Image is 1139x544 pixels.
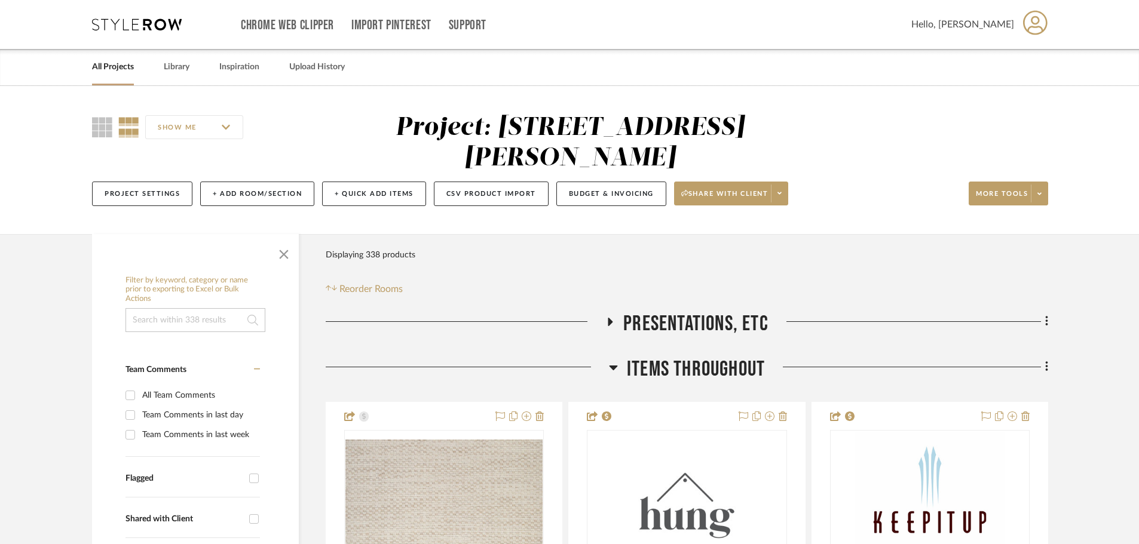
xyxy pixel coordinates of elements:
[92,182,192,206] button: Project Settings
[326,282,403,296] button: Reorder Rooms
[681,189,768,207] span: Share with client
[125,474,243,484] div: Flagged
[164,59,189,75] a: Library
[142,386,257,405] div: All Team Comments
[969,182,1048,205] button: More tools
[142,425,257,444] div: Team Comments in last week
[272,240,296,264] button: Close
[92,59,134,75] a: All Projects
[623,311,768,337] span: Presentations, ETC
[976,189,1028,207] span: More tools
[219,59,259,75] a: Inspiration
[434,182,549,206] button: CSV Product Import
[125,365,186,374] span: Team Comments
[627,356,765,382] span: Items Throughout
[339,282,403,296] span: Reorder Rooms
[125,514,243,524] div: Shared with Client
[200,182,314,206] button: + Add Room/Section
[125,276,265,304] h6: Filter by keyword, category or name prior to exporting to Excel or Bulk Actions
[322,182,426,206] button: + Quick Add Items
[125,308,265,332] input: Search within 338 results
[351,20,431,30] a: Import Pinterest
[449,20,486,30] a: Support
[674,182,789,205] button: Share with client
[556,182,666,206] button: Budget & Invoicing
[911,17,1014,32] span: Hello, [PERSON_NAME]
[289,59,345,75] a: Upload History
[241,20,334,30] a: Chrome Web Clipper
[396,115,745,171] div: Project: [STREET_ADDRESS][PERSON_NAME]
[142,405,257,425] div: Team Comments in last day
[326,243,415,267] div: Displaying 338 products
